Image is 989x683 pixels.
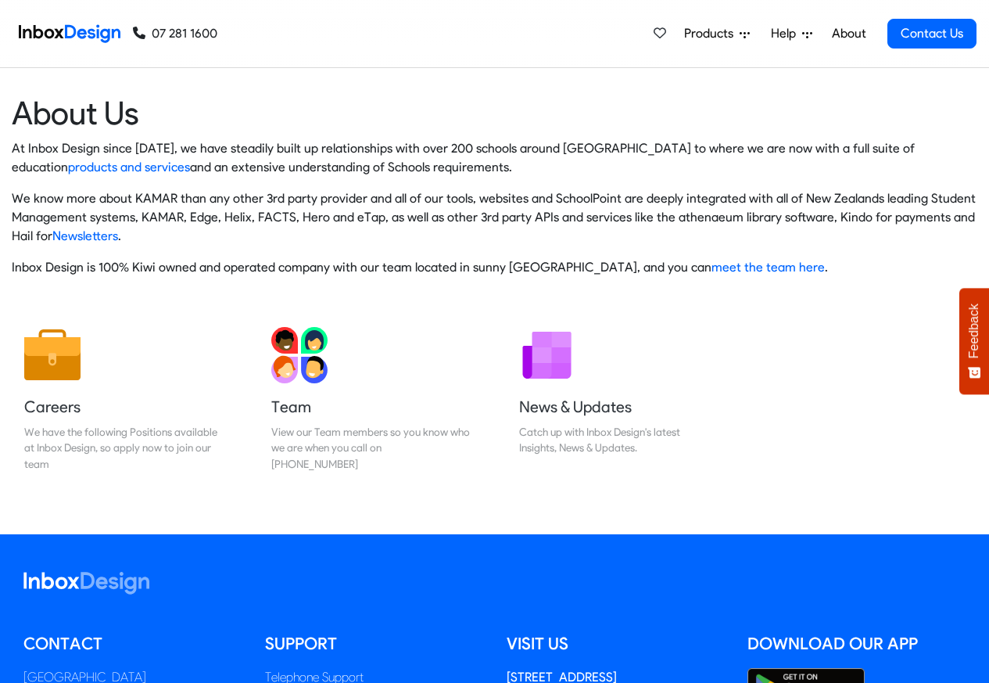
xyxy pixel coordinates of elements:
img: 2022_01_12_icon_newsletter.svg [519,327,575,383]
a: News & Updates Catch up with Inbox Design's latest Insights, News & Updates. [507,315,730,484]
img: 2022_01_13_icon_team.svg [271,327,328,383]
h5: Visit us [507,632,725,656]
a: About [827,18,870,49]
div: We have the following Positions available at Inbox Design, so apply now to join our team [24,424,223,472]
p: We know more about KAMAR than any other 3rd party provider and all of our tools, websites and Sch... [12,189,977,246]
img: 2022_01_13_icon_job.svg [24,327,81,383]
div: Catch up with Inbox Design's latest Insights, News & Updates. [519,424,718,456]
p: At Inbox Design since [DATE], we have steadily built up relationships with over 200 schools aroun... [12,139,977,177]
a: products and services [68,160,190,174]
span: Feedback [967,304,981,358]
a: Careers We have the following Positions available at Inbox Design, so apply now to join our team [12,315,235,484]
a: Help [765,18,819,49]
a: meet the team here [711,260,825,275]
h5: News & Updates [519,396,718,418]
span: Help [771,24,802,43]
a: 07 281 1600 [133,24,217,43]
p: Inbox Design is 100% Kiwi owned and operated company with our team located in sunny [GEOGRAPHIC_D... [12,258,977,277]
h5: Team [271,396,470,418]
a: Team View our Team members so you know who we are when you call on [PHONE_NUMBER] [259,315,482,484]
h5: Download our App [747,632,966,656]
button: Feedback - Show survey [959,288,989,394]
img: logo_inboxdesign_white.svg [23,572,149,595]
a: Products [678,18,756,49]
span: Products [684,24,740,43]
a: Newsletters [52,228,118,243]
h5: Careers [24,396,223,418]
heading: About Us [12,93,977,133]
a: Contact Us [887,19,976,49]
div: View our Team members so you know who we are when you call on [PHONE_NUMBER] [271,424,470,472]
h5: Contact [23,632,242,656]
h5: Support [265,632,483,656]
